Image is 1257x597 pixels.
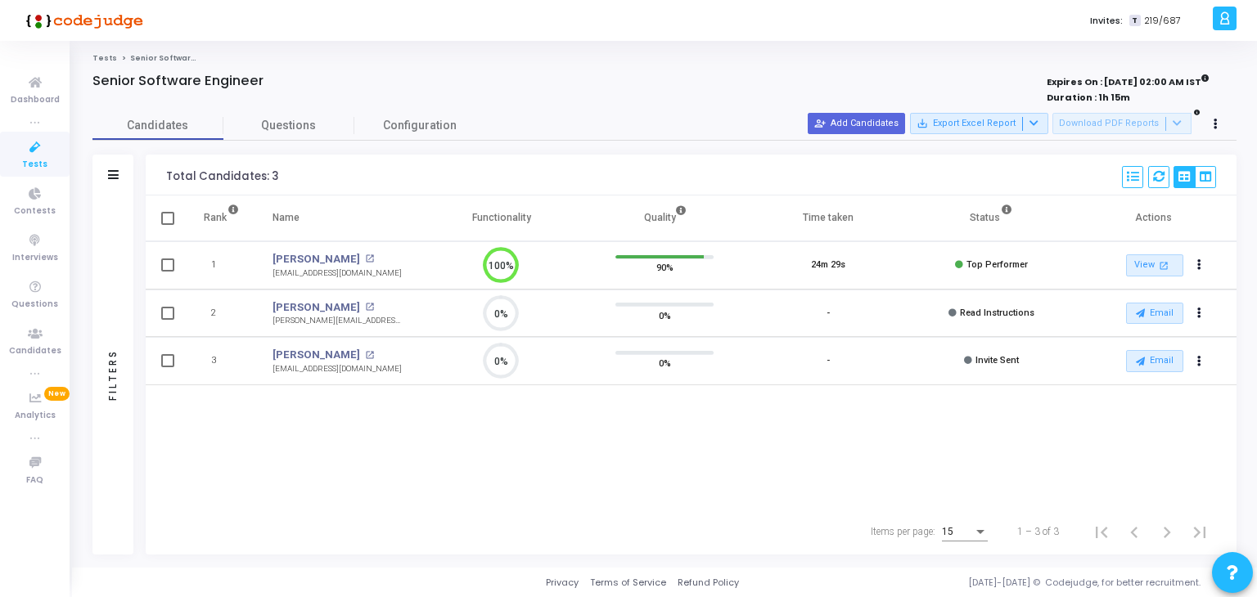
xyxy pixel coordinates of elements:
button: First page [1085,515,1118,548]
div: 24m 29s [811,258,845,272]
th: Quality [583,195,747,241]
div: Time taken [803,209,854,227]
button: Export Excel Report [910,113,1048,134]
span: Analytics [15,409,56,423]
span: Interviews [12,251,58,265]
span: Invite Sent [975,355,1019,366]
div: [EMAIL_ADDRESS][DOMAIN_NAME] [273,363,402,375]
div: Total Candidates: 3 [166,170,278,183]
button: Actions [1188,254,1211,277]
th: Actions [1073,195,1237,241]
span: Top Performer [966,259,1028,270]
span: FAQ [26,474,43,487]
h4: Senior Software Engineer [92,73,264,89]
button: Email [1126,350,1183,371]
a: Tests [92,53,117,63]
strong: Duration : 1h 15m [1047,91,1130,104]
span: Configuration [383,117,457,134]
mat-icon: open_in_new [1157,258,1171,272]
a: View [1126,254,1183,276]
span: 219/687 [1144,14,1181,28]
span: 0% [659,307,671,323]
div: [DATE]-[DATE] © Codejudge, for better recruitment. [739,576,1237,590]
span: Tests [22,158,47,172]
div: - [827,307,830,321]
span: T [1129,15,1140,27]
a: [PERSON_NAME] [273,347,360,363]
a: [PERSON_NAME] [273,251,360,267]
mat-icon: open_in_new [365,303,374,312]
div: Filters [106,285,120,465]
img: logo [20,4,143,37]
a: [PERSON_NAME] [273,299,360,316]
span: Senior Software Engineer [130,53,235,63]
span: Candidates [9,344,61,358]
td: 2 [187,290,256,338]
div: - [827,354,830,368]
a: Privacy [546,576,579,590]
th: Rank [187,195,256,241]
span: New [44,387,70,401]
mat-icon: save_alt [917,118,928,129]
strong: Expires On : [DATE] 02:00 AM IST [1047,71,1210,89]
div: 1 – 3 of 3 [1017,524,1059,539]
button: Actions [1188,302,1211,325]
th: Functionality [420,195,583,241]
span: 90% [656,259,674,276]
span: Questions [11,298,58,312]
button: Actions [1188,350,1211,373]
div: Name [273,209,300,227]
span: Contests [14,204,56,218]
label: Invites: [1090,14,1123,28]
span: 15 [942,526,953,537]
nav: breadcrumb [92,53,1237,64]
span: 0% [659,355,671,371]
div: [EMAIL_ADDRESS][DOMAIN_NAME] [273,267,402,280]
span: Questions [223,117,354,134]
a: Refund Policy [678,576,739,590]
div: Items per page: [871,524,935,539]
span: Candidates [92,117,223,134]
button: Add Candidates [808,113,905,134]
button: Download PDF Reports [1052,113,1192,134]
span: Read Instructions [960,307,1034,318]
button: Previous page [1118,515,1151,548]
span: Dashboard [11,93,60,107]
div: View Options [1174,166,1216,188]
mat-icon: open_in_new [365,351,374,360]
mat-icon: person_add_alt [814,118,826,129]
button: Email [1126,303,1183,324]
mat-icon: open_in_new [365,254,374,263]
td: 1 [187,241,256,290]
div: [PERSON_NAME][EMAIL_ADDRESS][DOMAIN_NAME] [273,315,403,327]
td: 3 [187,337,256,385]
a: Terms of Service [590,576,666,590]
button: Next page [1151,515,1183,548]
button: Last page [1183,515,1216,548]
mat-select: Items per page: [942,527,988,538]
th: Status [910,195,1074,241]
